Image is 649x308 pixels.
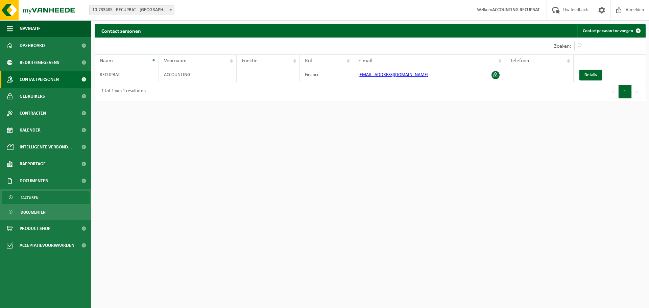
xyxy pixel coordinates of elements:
span: Voornaam [164,58,187,64]
a: Facturen [2,191,90,204]
span: Documenten [20,172,48,189]
span: Facturen [21,191,39,204]
span: Intelligente verbond... [20,139,72,156]
span: Telefoon [510,58,529,64]
span: Gebruikers [20,88,45,105]
h2: Contactpersonen [95,24,148,37]
span: Kalender [20,122,41,139]
span: Bedrijfsgegevens [20,54,59,71]
span: Functie [242,58,258,64]
span: 10-733485 - RECUPBAT - ANTWERPEN [90,5,174,15]
span: Naam [100,58,113,64]
strong: ACCOUNTING RECUPBAT [492,7,540,13]
span: Contactpersonen [20,71,59,88]
a: Contactpersoon toevoegen [577,24,645,38]
span: Details [584,73,597,77]
div: 1 tot 1 van 1 resultaten [98,86,146,98]
button: Previous [608,85,619,98]
span: Dashboard [20,37,45,54]
td: RECUPBAT [95,67,159,82]
span: Rapportage [20,156,46,172]
span: Navigatie [20,20,41,37]
a: [EMAIL_ADDRESS][DOMAIN_NAME] [358,72,428,77]
span: 10-733485 - RECUPBAT - ANTWERPEN [89,5,174,15]
button: Next [632,85,642,98]
span: Product Shop [20,220,50,237]
span: Acceptatievoorwaarden [20,237,74,254]
td: ACCOUNTING [159,67,237,82]
span: Rol [305,58,312,64]
button: 1 [619,85,632,98]
a: Details [579,70,602,80]
a: Documenten [2,206,90,218]
span: Contracten [20,105,46,122]
span: E-mail [358,58,372,64]
td: Finance [300,67,353,82]
span: Documenten [21,206,46,219]
label: Zoeken: [554,44,571,49]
